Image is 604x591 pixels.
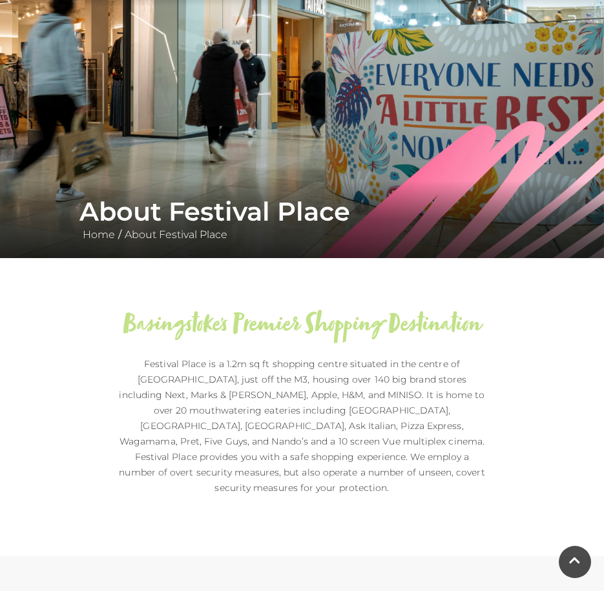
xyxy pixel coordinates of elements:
h1: About Festival Place [79,196,525,227]
p: Festival Place is a 1.2m sq ft shopping centre situated in the centre of [GEOGRAPHIC_DATA], just ... [118,356,486,496]
a: Home [79,228,118,241]
a: About Festival Place [121,228,231,241]
div: / [70,196,535,243]
h2: Basingstoke's Premier Shopping Destination [118,311,486,340]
